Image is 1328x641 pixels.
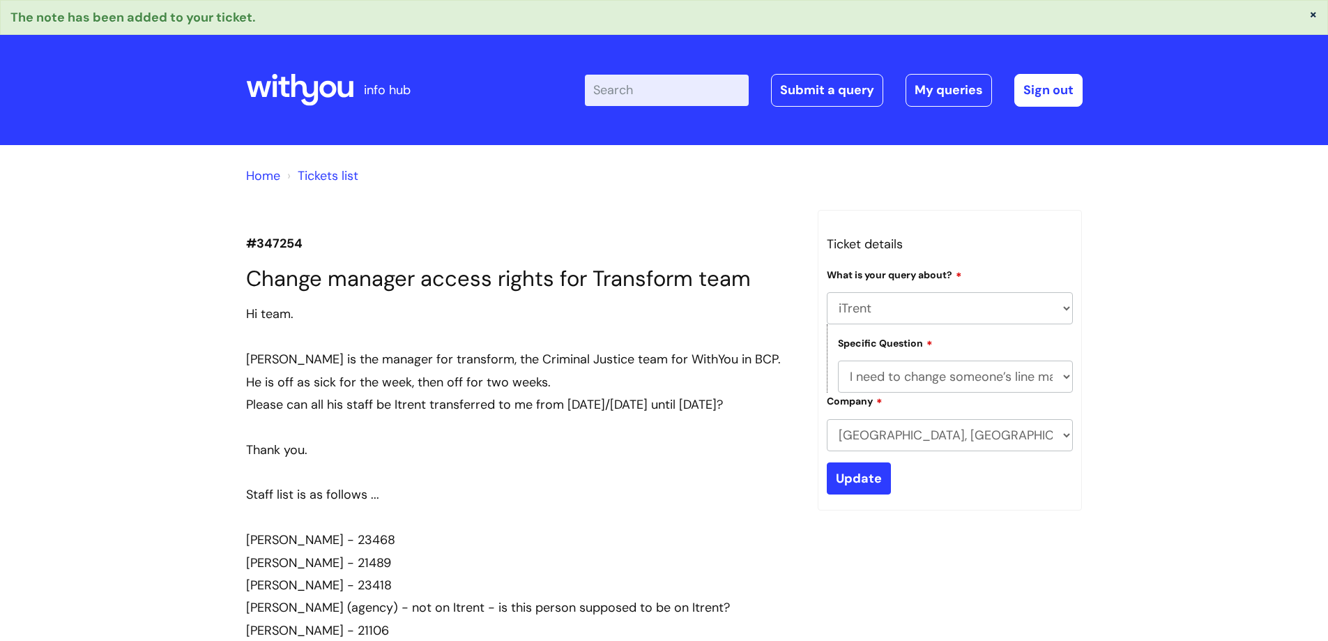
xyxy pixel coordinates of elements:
[827,393,883,407] label: Company
[1309,8,1318,20] button: ×
[246,529,797,551] div: [PERSON_NAME] - 23468
[246,439,797,461] div: Thank you.
[246,303,797,325] div: Hi team.
[284,165,358,187] li: Tickets list
[906,74,992,106] a: My queries
[827,462,891,495] input: Update
[246,393,797,416] div: Please can all his staff be Itrent transferred to me from [DATE]/[DATE] until [DATE]?
[838,335,933,349] label: Specific Question
[298,167,358,184] a: Tickets list
[827,267,962,281] label: What is your query about?
[246,266,797,292] h1: Change manager access rights for Transform team
[1014,74,1083,106] a: Sign out
[246,596,797,619] div: [PERSON_NAME] (agency) - not on Itrent - is this person supposed to be on Itrent?
[246,552,797,574] div: [PERSON_NAME] - 21489
[585,74,1083,106] div: | -
[246,371,797,393] div: He is off as sick for the week, then off for two weeks.
[771,74,883,106] a: Submit a query
[246,348,797,370] div: [PERSON_NAME] is the manager for transform, the Criminal Justice team for WithYou in BCP.
[827,233,1074,255] h3: Ticket details
[246,165,280,187] li: Solution home
[246,167,280,184] a: Home
[246,574,797,596] div: [PERSON_NAME] - 23418
[246,483,797,506] div: Staff list is as follows ...
[246,232,797,255] p: #347254
[364,79,411,101] p: info hub
[585,75,749,105] input: Search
